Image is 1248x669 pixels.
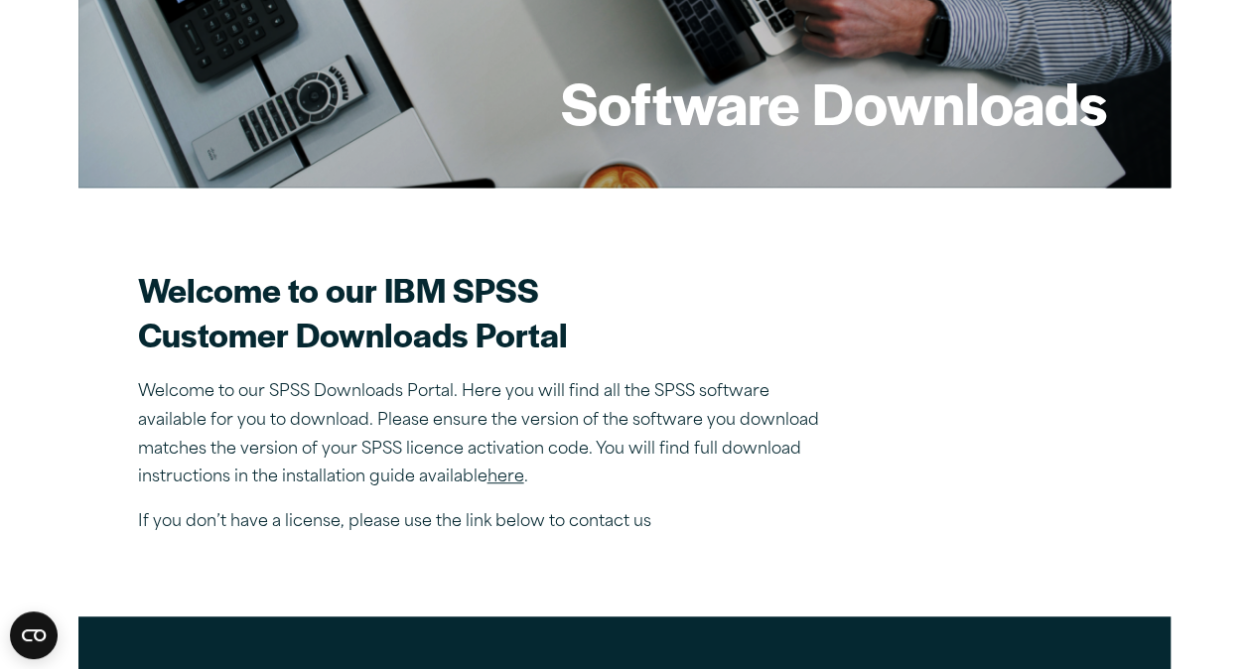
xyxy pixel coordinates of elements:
p: If you don’t have a license, please use the link below to contact us [138,508,833,537]
h2: Welcome to our IBM SPSS Customer Downloads Portal [138,267,833,356]
p: Welcome to our SPSS Downloads Portal. Here you will find all the SPSS software available for you ... [138,378,833,492]
button: Open CMP widget [10,611,58,659]
a: here [487,469,524,485]
h1: Software Downloads [561,64,1107,141]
